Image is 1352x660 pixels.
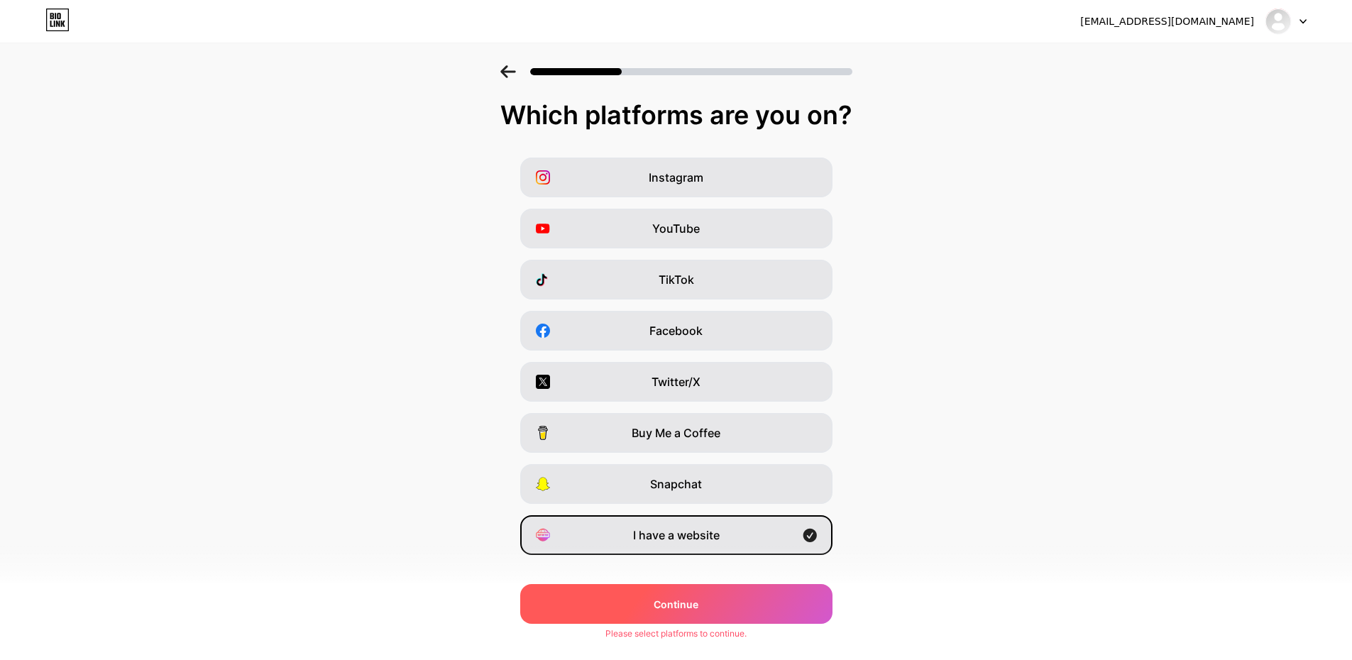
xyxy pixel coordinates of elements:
span: TikTok [659,271,694,288]
div: Which platforms are you on? [14,101,1338,129]
span: Snapchat [650,475,702,493]
span: Continue [654,597,698,612]
div: Please select platforms to continue. [605,627,747,640]
span: Instagram [649,169,703,186]
div: [EMAIL_ADDRESS][DOMAIN_NAME] [1080,14,1254,29]
span: Twitter/X [652,373,700,390]
span: Buy Me a Coffee [632,424,720,441]
span: Facebook [649,322,703,339]
img: lambo77kencang [1265,8,1292,35]
span: I have a website [633,527,720,544]
span: YouTube [652,220,700,237]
